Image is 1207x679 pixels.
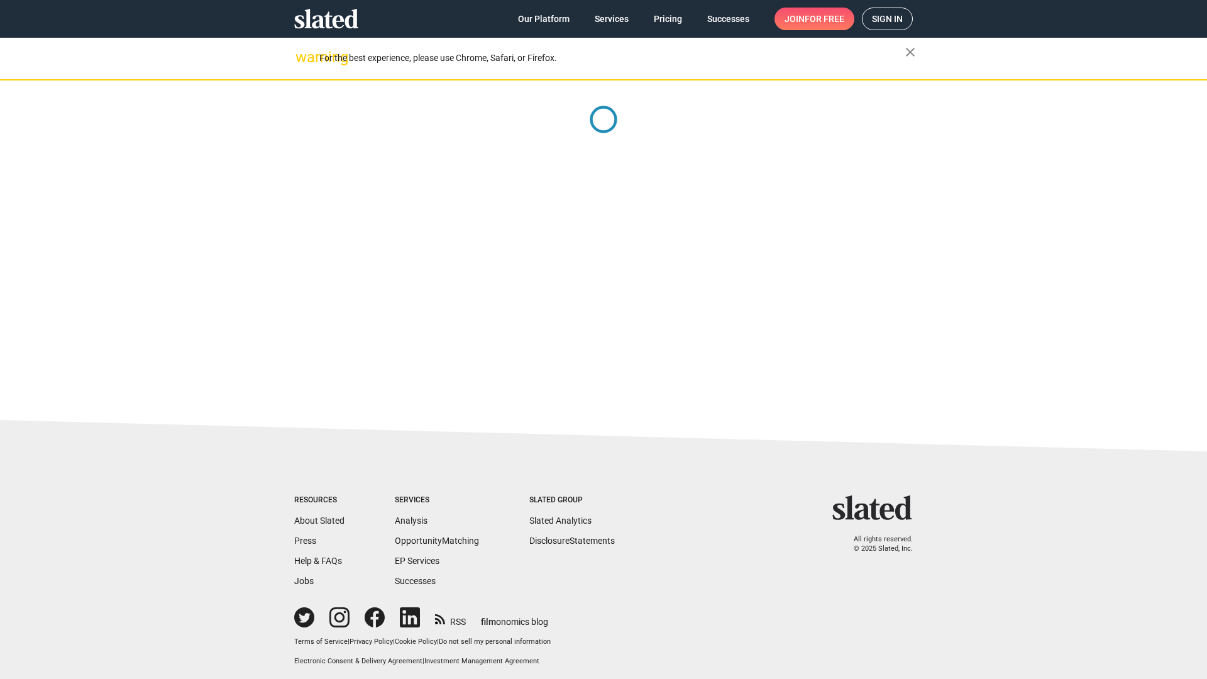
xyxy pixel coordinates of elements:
[707,8,749,30] span: Successes
[435,609,466,628] a: RSS
[424,657,539,665] a: Investment Management Agreement
[785,8,844,30] span: Join
[518,8,570,30] span: Our Platform
[437,638,439,646] span: |
[840,535,913,553] p: All rights reserved. © 2025 Slated, Inc.
[862,8,913,30] a: Sign in
[294,556,342,566] a: Help & FAQs
[395,516,427,526] a: Analysis
[439,638,551,647] button: Do not sell my personal information
[294,536,316,546] a: Press
[903,45,918,60] mat-icon: close
[508,8,580,30] a: Our Platform
[654,8,682,30] span: Pricing
[395,536,479,546] a: OpportunityMatching
[294,638,348,646] a: Terms of Service
[644,8,692,30] a: Pricing
[395,556,439,566] a: EP Services
[529,495,615,505] div: Slated Group
[481,606,548,628] a: filmonomics blog
[529,536,615,546] a: DisclosureStatements
[697,8,759,30] a: Successes
[585,8,639,30] a: Services
[295,50,311,65] mat-icon: warning
[395,495,479,505] div: Services
[294,495,344,505] div: Resources
[294,516,344,526] a: About Slated
[872,8,903,30] span: Sign in
[350,638,393,646] a: Privacy Policy
[529,516,592,526] a: Slated Analytics
[393,638,395,646] span: |
[422,657,424,665] span: |
[805,8,844,30] span: for free
[319,50,905,67] div: For the best experience, please use Chrome, Safari, or Firefox.
[395,638,437,646] a: Cookie Policy
[774,8,854,30] a: Joinfor free
[595,8,629,30] span: Services
[481,617,496,627] span: film
[294,657,422,665] a: Electronic Consent & Delivery Agreement
[348,638,350,646] span: |
[294,576,314,586] a: Jobs
[395,576,436,586] a: Successes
